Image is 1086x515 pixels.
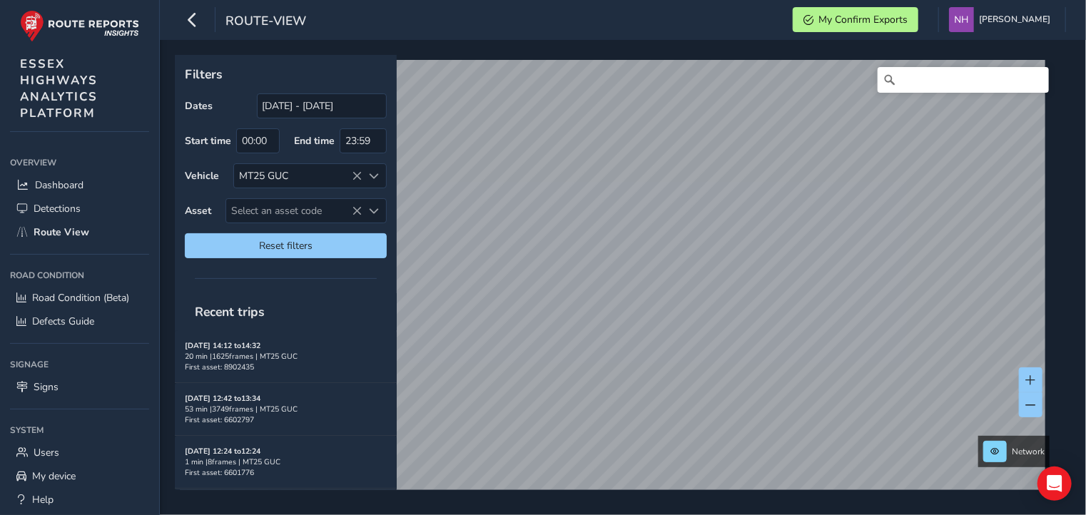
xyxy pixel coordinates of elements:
strong: [DATE] 12:42 to 13:34 [185,393,260,404]
span: First asset: 6602797 [185,414,254,425]
div: MT25 GUC [234,164,362,188]
span: route-view [225,12,306,32]
span: Recent trips [185,293,275,330]
span: Road Condition (Beta) [32,291,129,305]
span: Reset filters [196,239,376,253]
label: End time [294,134,335,148]
span: First asset: 8902435 [185,362,254,372]
div: Select an asset code [362,199,386,223]
div: 20 min | 1625 frames | MT25 GUC [185,351,387,362]
span: Defects Guide [32,315,94,328]
canvas: Map [180,60,1045,506]
span: Help [32,493,54,506]
a: Route View [10,220,149,244]
span: Route View [34,225,89,239]
a: My device [10,464,149,488]
button: Reset filters [185,233,387,258]
span: Network [1012,446,1045,457]
input: Search [878,67,1049,93]
a: Detections [10,197,149,220]
button: My Confirm Exports [793,7,918,32]
a: Users [10,441,149,464]
div: Overview [10,152,149,173]
span: [PERSON_NAME] [979,7,1050,32]
span: Signs [34,380,59,394]
div: Signage [10,354,149,375]
p: Filters [185,65,387,83]
label: Start time [185,134,231,148]
img: rr logo [20,10,139,42]
label: Asset [185,204,211,218]
label: Dates [185,99,213,113]
button: [PERSON_NAME] [949,7,1055,32]
a: Signs [10,375,149,399]
strong: [DATE] 12:24 to 12:24 [185,446,260,457]
label: Vehicle [185,169,219,183]
div: 1 min | 8 frames | MT25 GUC [185,457,387,467]
span: ESSEX HIGHWAYS ANALYTICS PLATFORM [20,56,98,121]
a: Defects Guide [10,310,149,333]
span: First asset: 6601776 [185,467,254,478]
a: Help [10,488,149,511]
span: Detections [34,202,81,215]
div: System [10,419,149,441]
a: Road Condition (Beta) [10,286,149,310]
span: Dashboard [35,178,83,192]
span: My device [32,469,76,483]
div: Road Condition [10,265,149,286]
div: Open Intercom Messenger [1037,466,1072,501]
span: My Confirm Exports [818,13,908,26]
div: 53 min | 3749 frames | MT25 GUC [185,404,387,414]
img: diamond-layout [949,7,974,32]
span: Select an asset code [226,199,362,223]
a: Dashboard [10,173,149,197]
strong: [DATE] 14:12 to 14:32 [185,340,260,351]
span: Users [34,446,59,459]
